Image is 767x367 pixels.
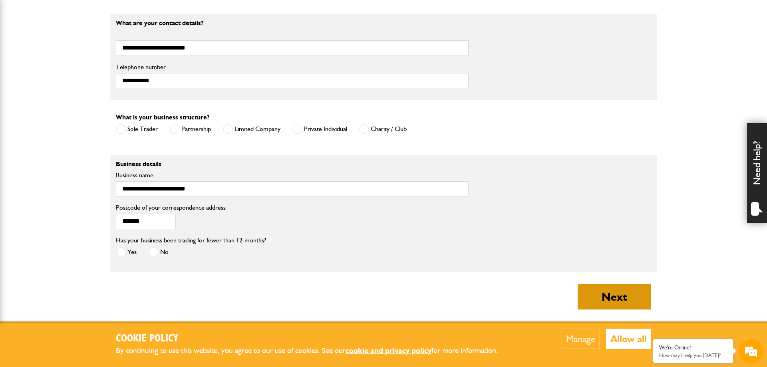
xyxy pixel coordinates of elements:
[14,44,34,56] img: d_20077148190_company_1631870298795_20077148190
[747,123,767,223] div: Need help?
[223,124,280,134] label: Limited Company
[116,161,469,167] p: Business details
[659,344,727,351] div: We're Online!
[10,97,146,115] input: Enter your email address
[116,237,266,244] label: Has your business been trading for fewer than 12-months?
[170,124,211,134] label: Partnership
[116,20,469,26] p: What are your contact details?
[116,345,511,357] p: By continuing to use this website, you agree to our use of cookies. See our for more information.
[42,45,134,55] div: Chat with us now
[346,346,431,355] a: cookie and privacy policy
[149,247,169,257] label: No
[131,4,150,23] div: Minimize live chat window
[116,204,238,211] label: Postcode of your correspondence address
[116,124,158,134] label: Sole Trader
[116,114,209,121] label: What is your business structure?
[578,284,651,309] button: Next
[10,74,146,91] input: Enter your last name
[116,333,511,345] h2: Cookie Policy
[10,145,146,239] textarea: Type your message and hit 'Enter'
[359,124,407,134] label: Charity / Club
[116,64,469,70] label: Telephone number
[10,121,146,139] input: Enter your phone number
[116,247,137,257] label: Yes
[659,352,727,358] p: How may I help you today?
[292,124,347,134] label: Private Individual
[109,246,145,257] em: Start Chat
[562,329,600,349] button: Manage
[606,329,651,349] button: Allow all
[116,172,469,179] label: Business name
